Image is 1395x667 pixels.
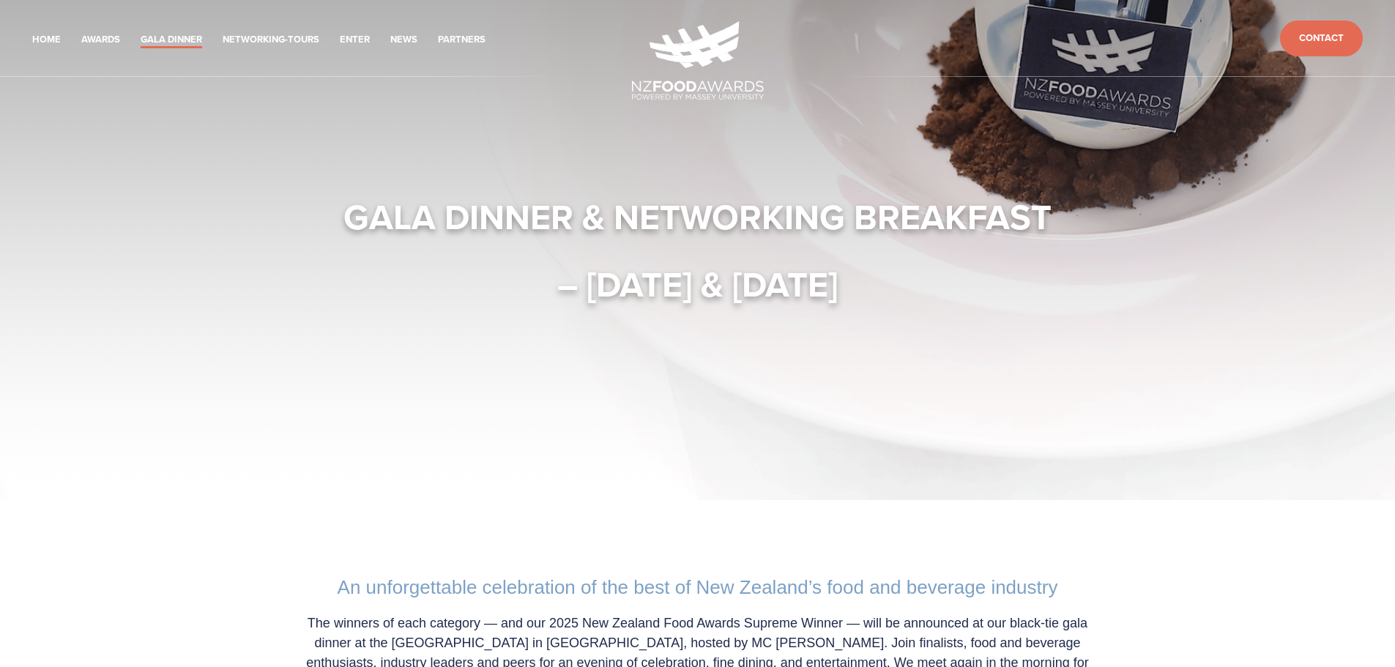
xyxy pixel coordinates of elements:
[291,576,1105,599] h2: An unforgettable celebration of the best of New Zealand’s food and beverage industry
[223,31,319,48] a: Networking-Tours
[32,31,61,48] a: Home
[81,31,120,48] a: Awards
[438,31,486,48] a: Partners
[276,262,1120,306] h1: – [DATE] & [DATE]
[390,31,417,48] a: News
[141,31,202,48] a: Gala Dinner
[340,31,370,48] a: Enter
[276,195,1120,239] h1: Gala Dinner & Networking Breakfast
[1280,21,1363,56] a: Contact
